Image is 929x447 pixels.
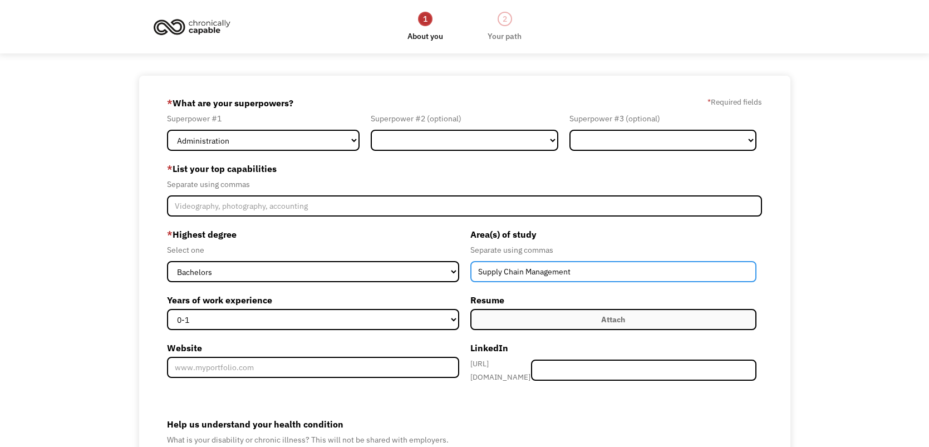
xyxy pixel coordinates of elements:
[470,309,757,330] label: Attach
[601,313,625,326] div: Attach
[488,11,522,43] a: 2Your path
[167,112,360,125] div: Superpower #1
[167,160,763,178] label: List your top capabilities
[569,112,757,125] div: Superpower #3 (optional)
[167,178,763,191] div: Separate using commas
[470,261,757,282] input: Anthropology, Education
[167,415,763,433] label: Help us understand your health condition
[470,291,757,309] label: Resume
[167,433,763,446] div: What is your disability or chronic illness? This will not be shared with employers.
[167,339,459,357] label: Website
[470,357,531,384] div: [URL][DOMAIN_NAME]
[470,339,757,357] label: LinkedIn
[371,112,558,125] div: Superpower #2 (optional)
[167,291,459,309] label: Years of work experience
[167,243,459,257] div: Select one
[488,30,522,43] div: Your path
[150,14,234,39] img: Chronically Capable logo
[167,357,459,378] input: www.myportfolio.com
[498,12,512,26] div: 2
[470,243,757,257] div: Separate using commas
[418,12,432,26] div: 1
[167,225,459,243] label: Highest degree
[407,30,443,43] div: About you
[167,195,763,217] input: Videography, photography, accounting
[707,95,762,109] label: Required fields
[407,11,443,43] a: 1About you
[167,94,293,112] label: What are your superpowers?
[470,225,757,243] label: Area(s) of study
